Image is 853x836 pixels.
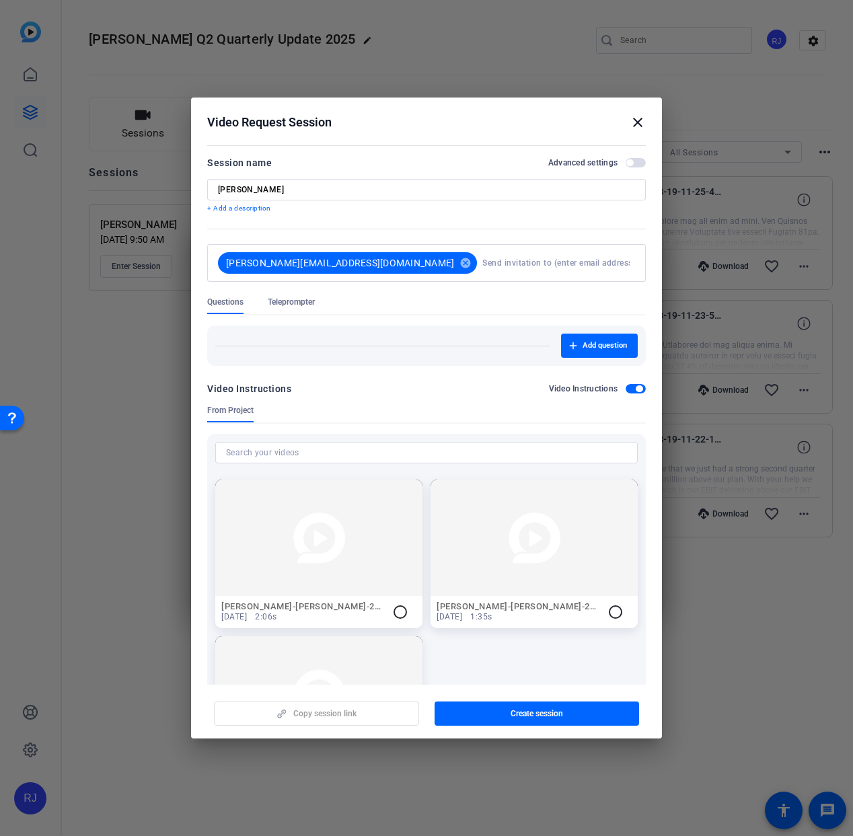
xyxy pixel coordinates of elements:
[470,611,492,622] span: 1:35s
[607,604,624,620] mat-icon: radio_button_unchecked
[207,114,646,130] div: Video Request Session
[207,297,244,307] span: Questions
[511,708,563,719] span: Create session
[207,203,646,214] p: + Add a description
[268,297,315,307] span: Teleprompter
[215,480,422,596] img: Not found
[207,381,291,397] div: Video Instructions
[221,602,384,611] h2: [PERSON_NAME]-[PERSON_NAME]-2025-08-19-11-25-46-660-0
[437,611,462,622] span: [DATE]
[392,604,408,620] mat-icon: radio_button_unchecked
[218,184,635,195] input: Enter Session Name
[226,256,454,270] span: [PERSON_NAME][EMAIL_ADDRESS][DOMAIN_NAME]
[215,636,422,753] img: Not found
[435,701,640,726] button: Create session
[207,405,254,416] span: From Project
[454,257,477,269] mat-icon: cancel
[437,602,599,611] h2: [PERSON_NAME]-[PERSON_NAME]-2025-08-19-11-23-52-775-0
[583,340,627,351] span: Add question
[221,611,247,622] span: [DATE]
[630,114,646,130] mat-icon: close
[549,383,618,394] h2: Video Instructions
[561,334,638,358] button: Add question
[226,445,627,461] input: Search your videos
[482,250,630,276] input: Send invitation to (enter email address here)
[207,155,272,171] div: Session name
[431,480,638,596] img: Not found
[255,611,277,622] span: 2:06s
[548,157,618,168] h2: Advanced settings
